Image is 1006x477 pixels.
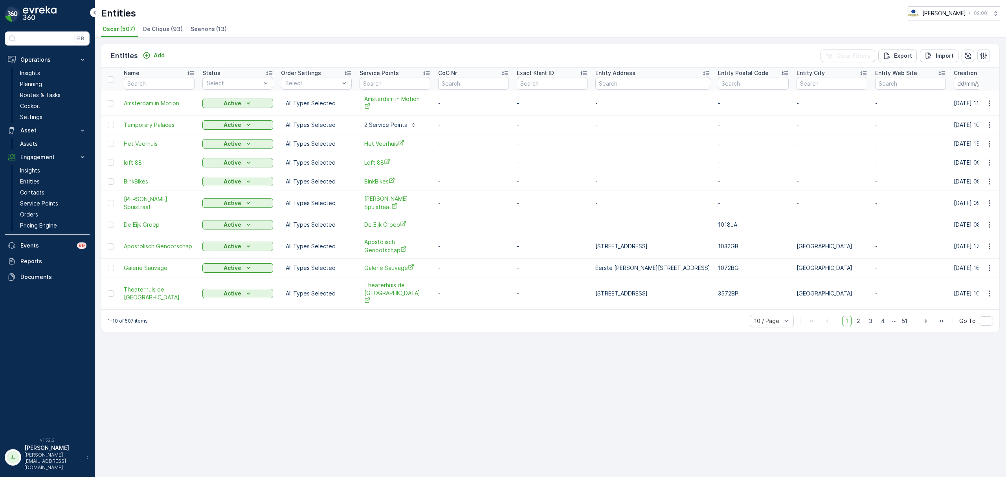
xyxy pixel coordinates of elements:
[797,178,867,185] p: -
[797,140,867,148] p: -
[364,139,426,148] a: Het Veerhuis
[718,264,789,272] p: 1072BG
[108,243,114,250] div: Toggle Row Selected
[154,51,165,59] p: Add
[438,69,457,77] p: CoC Nr
[517,159,587,167] p: -
[364,281,426,305] span: Theaterhuis de [GEOGRAPHIC_DATA]
[878,50,917,62] button: Export
[286,121,347,129] p: All Types Selected
[202,177,273,186] button: Active
[595,69,635,77] p: Entity Address
[202,198,273,208] button: Active
[124,99,195,107] a: Amsterdam in Motion
[875,77,946,90] input: Search
[517,140,587,148] p: -
[718,159,789,167] p: -
[124,121,195,129] a: Temporary Palaces
[143,25,183,33] span: De Clique (93)
[108,200,114,206] div: Toggle Row Selected
[875,242,946,250] p: -
[202,220,273,229] button: Active
[718,221,789,229] p: 1018JA
[224,264,241,272] p: Active
[124,77,195,90] input: Search
[5,149,90,165] button: Engagement
[124,195,195,211] span: [PERSON_NAME] Spuistraat
[364,158,426,167] span: Loft 88
[108,178,114,185] div: Toggle Row Selected
[207,79,261,87] p: Select
[124,140,195,148] a: Het Veerhuis
[286,242,347,250] p: All Types Selected
[959,317,976,325] span: Go To
[17,101,90,112] a: Cockpit
[5,238,90,253] a: Events99
[718,77,789,90] input: Search
[364,95,426,111] span: Amsterdam in Motion
[101,7,136,20] p: Entities
[875,121,946,129] p: -
[954,69,993,77] p: Creation Time
[108,318,148,324] p: 1-10 of 507 items
[718,199,789,207] p: -
[595,77,710,90] input: Search
[17,90,90,101] a: Routes & Tasks
[821,50,875,62] button: Clear Filters
[797,199,867,207] p: -
[797,264,867,272] p: [GEOGRAPHIC_DATA]
[517,221,587,229] p: -
[224,290,241,297] p: Active
[5,438,90,442] span: v 1.52.2
[20,102,40,110] p: Cockpit
[875,159,946,167] p: -
[20,153,74,161] p: Engagement
[224,99,241,107] p: Active
[922,9,966,17] p: [PERSON_NAME]
[797,159,867,167] p: -
[20,56,74,64] p: Operations
[892,316,897,326] p: ...
[438,178,509,185] p: -
[286,140,347,148] p: All Types Selected
[124,178,195,185] a: BinkBikes
[286,290,347,297] p: All Types Selected
[360,69,399,77] p: Service Points
[286,264,347,272] p: All Types Selected
[853,316,864,326] span: 2
[595,242,710,250] p: [STREET_ADDRESS]
[202,120,273,130] button: Active
[364,195,426,211] span: [PERSON_NAME] Spuistraat
[364,264,426,272] a: Galerie Sauvage
[20,200,58,207] p: Service Points
[20,167,40,174] p: Insights
[108,222,114,228] div: Toggle Row Selected
[517,242,587,250] p: -
[108,290,114,297] div: Toggle Row Selected
[286,178,347,185] p: All Types Selected
[595,159,710,167] p: -
[17,79,90,90] a: Planning
[517,121,587,129] p: -
[517,264,587,272] p: -
[20,113,42,121] p: Settings
[17,198,90,209] a: Service Points
[20,178,40,185] p: Entities
[20,211,38,218] p: Orders
[286,99,347,107] p: All Types Selected
[20,140,38,148] p: Assets
[108,265,114,271] div: Toggle Row Selected
[202,158,273,167] button: Active
[438,77,509,90] input: Search
[364,177,426,185] a: BinkBikes
[875,140,946,148] p: -
[124,242,195,250] a: Apostolisch Genootschap
[718,178,789,185] p: -
[224,221,241,229] p: Active
[517,69,554,77] p: Exact Klant ID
